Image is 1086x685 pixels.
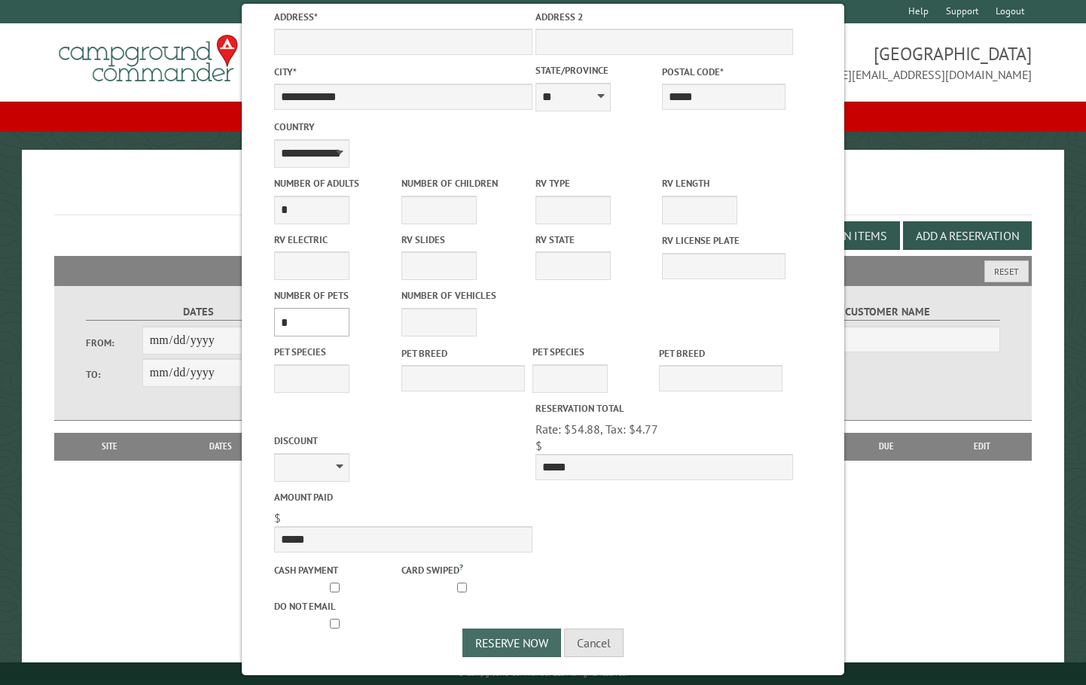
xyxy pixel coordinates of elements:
button: Cancel [564,629,624,657]
label: Amount paid [274,490,532,504]
label: RV Length [662,176,786,190]
button: Reset [984,260,1029,282]
label: City [274,65,532,79]
label: Pet species [532,345,656,359]
img: Campground Commander [54,29,243,88]
label: Customer Name [775,303,1000,321]
label: RV License Plate [662,233,786,248]
h1: Reservations [54,174,1032,215]
label: Cash payment [274,563,398,577]
label: RV Electric [274,233,398,247]
label: From: [86,336,142,350]
label: Dates [86,303,311,321]
label: State/Province [535,63,659,78]
label: Pet breed [659,346,782,361]
span: $ [535,438,542,453]
th: Edit [932,433,1032,460]
th: Due [840,433,932,460]
a: ? [459,562,463,572]
label: RV Type [535,176,659,190]
label: Number of Adults [274,176,398,190]
span: $ [274,510,281,525]
label: Card swiped [401,561,525,577]
small: © Campground Commander LLC. All rights reserved. [458,668,628,678]
th: Site [62,433,157,460]
label: Do not email [274,599,398,613]
label: Pet species [274,345,398,359]
label: Postal Code [662,65,786,79]
label: Number of Vehicles [401,288,525,303]
label: RV Slides [401,233,525,247]
label: Pet breed [401,346,525,361]
label: Country [274,120,532,134]
h2: Filters [54,256,1032,285]
button: Add a Reservation [903,221,1032,250]
th: Dates [157,433,283,460]
label: Address [274,10,532,24]
label: Reservation Total [535,401,793,416]
span: Rate: $54.88, Tax: $4.77 [535,422,658,437]
button: Reserve Now [462,629,561,657]
label: RV State [535,233,659,247]
label: Address 2 [535,10,793,24]
label: Number of Pets [274,288,398,303]
label: Discount [274,434,532,448]
label: Number of Children [401,176,525,190]
label: To: [86,367,142,382]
